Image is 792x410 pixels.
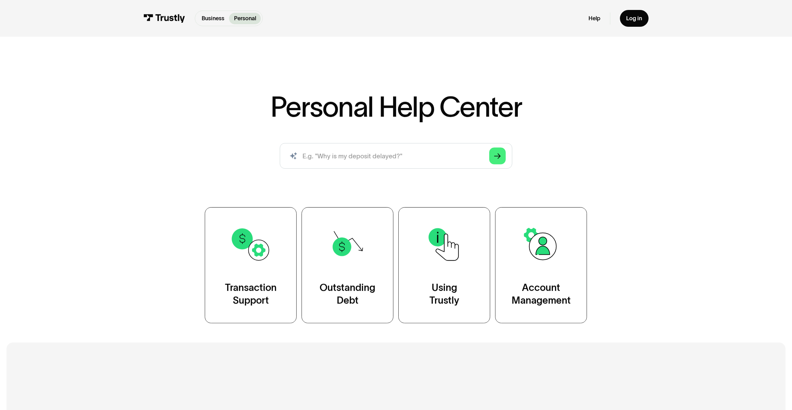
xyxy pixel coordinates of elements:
[302,207,393,323] a: OutstandingDebt
[202,14,224,23] p: Business
[626,15,642,22] div: Log in
[205,207,297,323] a: TransactionSupport
[429,281,459,307] div: Using Trustly
[512,281,571,307] div: Account Management
[143,14,185,23] img: Trustly Logo
[280,143,512,169] form: Search
[229,13,261,24] a: Personal
[320,281,375,307] div: Outstanding Debt
[588,15,600,22] a: Help
[225,281,277,307] div: Transaction Support
[398,207,490,323] a: UsingTrustly
[495,207,587,323] a: AccountManagement
[620,10,649,27] a: Log in
[280,143,512,169] input: search
[234,14,256,23] p: Personal
[197,13,229,24] a: Business
[270,93,522,121] h1: Personal Help Center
